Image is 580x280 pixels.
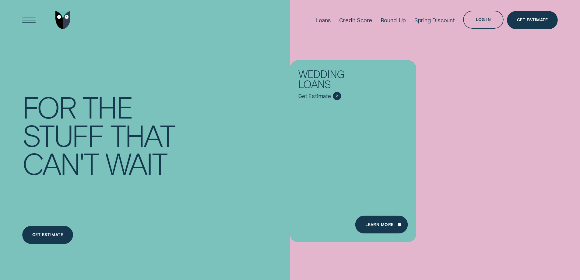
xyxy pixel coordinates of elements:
[507,11,558,29] a: Get Estimate
[22,226,73,244] a: Get estimate
[290,60,416,237] a: Wedding Loans - Learn more
[315,17,331,24] div: Loans
[355,215,408,234] a: Learn more
[463,11,503,29] button: Log in
[381,17,406,24] div: Round Up
[22,93,178,177] h4: For the stuff that can't wait
[339,17,372,24] div: Credit Score
[55,11,71,29] img: Wisr
[414,17,455,24] div: Spring Discount
[298,69,379,92] div: Wedding Loans
[298,93,331,99] span: Get Estimate
[20,11,38,29] button: Open Menu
